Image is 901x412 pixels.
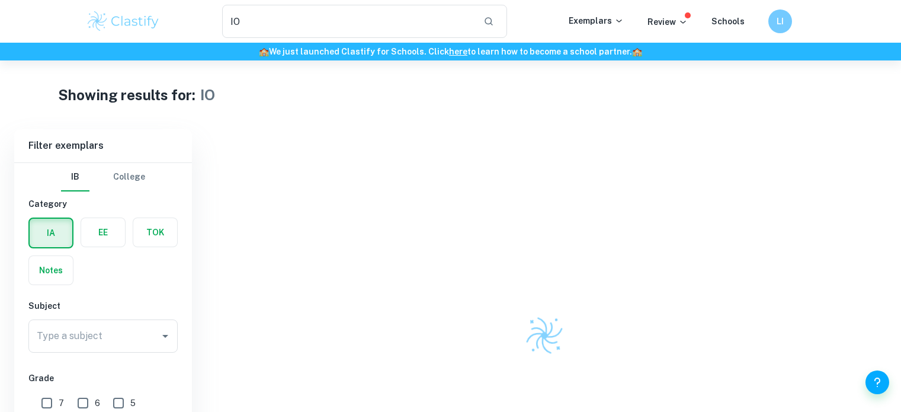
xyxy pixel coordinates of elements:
[95,397,100,410] span: 6
[133,218,177,247] button: TOK
[647,15,688,28] p: Review
[86,9,161,33] img: Clastify logo
[2,45,899,58] h6: We just launched Clastify for Schools. Click to learn how to become a school partner.
[130,397,136,410] span: 5
[768,9,792,33] button: LI
[522,313,566,357] img: Clastify logo
[632,47,642,56] span: 🏫
[59,397,64,410] span: 7
[28,372,178,385] h6: Grade
[569,14,624,27] p: Exemplars
[28,197,178,210] h6: Category
[113,163,145,191] button: College
[61,163,89,191] button: IB
[58,84,195,106] h1: Showing results for:
[711,17,745,26] a: Schools
[81,218,125,247] button: EE
[222,5,474,38] input: Search for any exemplars...
[449,47,467,56] a: here
[14,129,192,162] h6: Filter exemplars
[259,47,269,56] span: 🏫
[28,299,178,312] h6: Subject
[30,219,72,247] button: IA
[773,15,787,28] h6: LI
[157,328,174,344] button: Open
[61,163,145,191] div: Filter type choice
[200,84,215,106] h1: IO
[29,256,73,285] button: Notes
[865,371,889,394] button: Help and Feedback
